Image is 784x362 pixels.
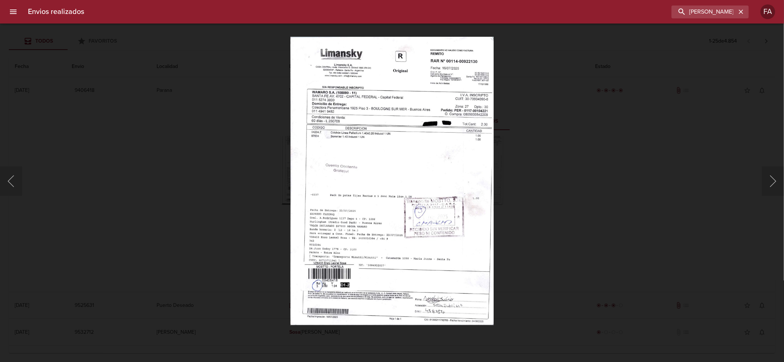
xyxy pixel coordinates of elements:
[290,37,494,325] img: Image
[28,6,84,18] h6: Envios realizados
[760,4,775,19] div: FA
[672,6,736,18] input: buscar
[4,3,22,21] button: menu
[762,166,784,196] button: Siguiente
[760,4,775,19] div: Abrir información de usuario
